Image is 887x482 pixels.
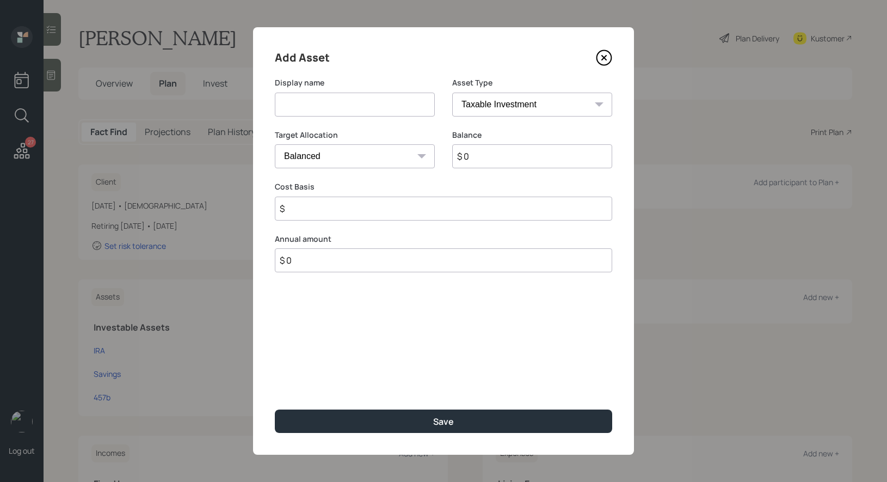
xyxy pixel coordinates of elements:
div: Save [433,416,454,428]
label: Asset Type [452,77,612,88]
h4: Add Asset [275,49,330,66]
label: Annual amount [275,234,612,245]
label: Balance [452,130,612,141]
label: Cost Basis [275,181,612,192]
label: Target Allocation [275,130,435,141]
label: Display name [275,77,435,88]
button: Save [275,410,612,433]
